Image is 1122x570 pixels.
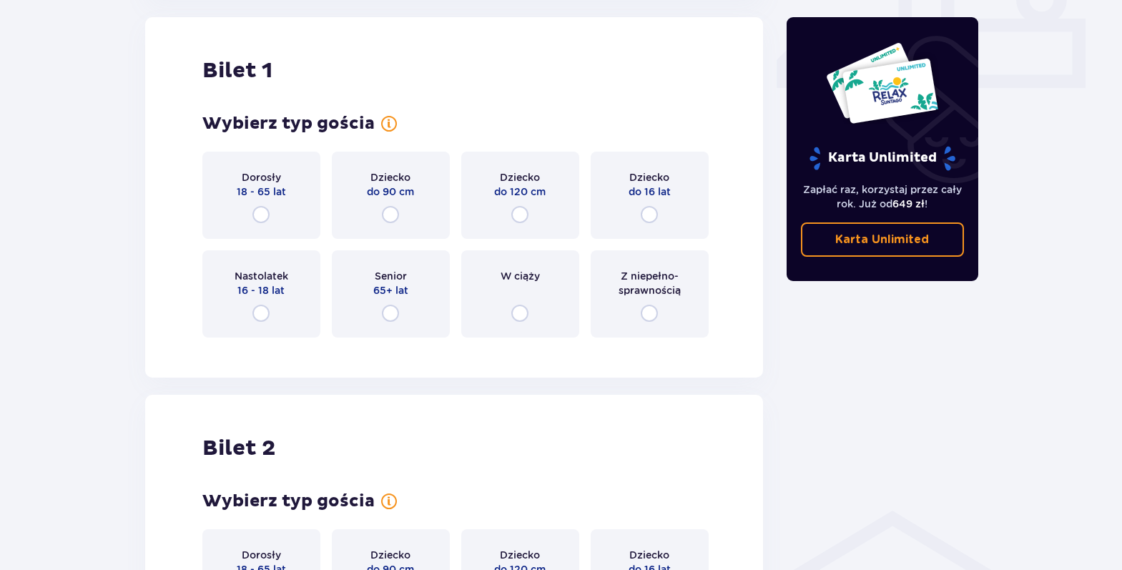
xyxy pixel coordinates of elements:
span: Dziecko [500,170,540,185]
span: Dziecko [370,548,410,562]
h2: Bilet 2 [202,435,275,462]
h3: Wybierz typ gościa [202,113,375,134]
span: Dorosły [242,548,281,562]
a: Karta Unlimited [801,222,964,257]
span: Senior [375,269,407,283]
span: Z niepełno­sprawnością [604,269,696,298]
span: do 16 lat [629,185,671,199]
span: Dziecko [629,170,669,185]
p: Karta Unlimited [808,146,957,171]
p: Karta Unlimited [835,232,929,247]
span: Dziecko [629,548,669,562]
h3: Wybierz typ gościa [202,491,375,512]
span: 18 - 65 lat [237,185,286,199]
span: Dorosły [242,170,281,185]
span: 16 - 18 lat [237,283,285,298]
span: do 90 cm [367,185,414,199]
span: Nastolatek [235,269,288,283]
span: 649 zł [892,198,925,210]
img: Dwie karty całoroczne do Suntago z napisem 'UNLIMITED RELAX', na białym tle z tropikalnymi liśćmi... [825,41,939,124]
p: Zapłać raz, korzystaj przez cały rok. Już od ! [801,182,964,211]
span: do 120 cm [494,185,546,199]
span: W ciąży [501,269,540,283]
h2: Bilet 1 [202,57,272,84]
span: 65+ lat [373,283,408,298]
span: Dziecko [500,548,540,562]
span: Dziecko [370,170,410,185]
